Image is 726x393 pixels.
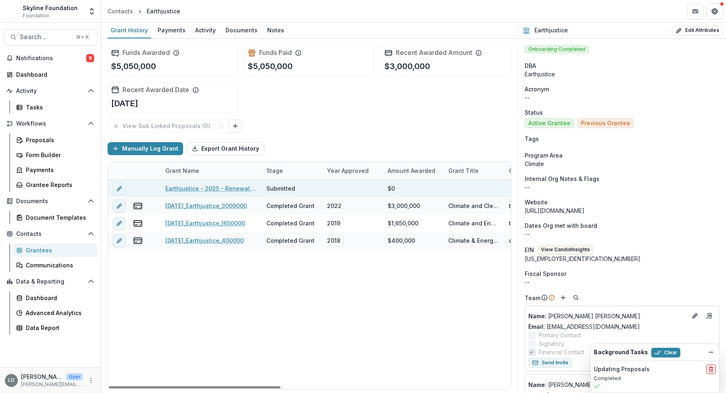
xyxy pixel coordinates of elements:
[74,33,91,42] div: ⌘ + K
[525,45,589,53] span: Onboarding Completed
[528,313,547,319] span: Name :
[539,331,581,339] span: Primary Contact
[525,294,540,302] p: Team
[266,219,314,227] div: Completed Grant
[528,312,687,320] p: [PERSON_NAME] [PERSON_NAME]
[383,166,440,175] div: Amount Awarded
[86,54,94,62] span: 9
[322,162,383,179] div: Year approved
[160,162,262,179] div: Grant Name
[327,236,340,245] div: 2018
[26,181,91,189] div: Grantee Reports
[3,227,97,240] button: Open Contacts
[259,49,292,57] h2: Funds Paid
[651,348,680,357] button: Clear
[86,3,97,19] button: Open entity switcher
[528,358,572,368] button: Send Invite
[262,162,322,179] div: Stage
[537,245,593,254] button: View CandidInsights
[104,5,184,17] nav: breadcrumb
[528,380,687,389] a: Name: [PERSON_NAME]
[384,60,430,72] p: $3,000,000
[448,202,499,210] div: Climate and Clean Energy Program
[108,24,151,36] div: Grant History
[528,381,547,388] span: Name :
[113,217,126,230] button: edit
[525,221,597,230] span: Dates Org met with board
[509,202,541,210] div: three years
[525,108,543,117] span: Status
[6,5,19,18] img: Skyline Foundation
[8,378,15,383] div: Lisa Dinh
[558,293,568,303] button: Add
[111,97,138,109] p: [DATE]
[504,166,545,175] div: Grant Term
[21,372,63,381] p: [PERSON_NAME]
[133,201,143,211] button: view-payments
[525,278,720,286] div: --
[443,162,504,179] div: Grant Title
[525,207,585,214] a: [URL][DOMAIN_NAME]
[383,162,443,179] div: Amount Awarded
[448,219,499,227] div: Climate and Energy Program
[581,120,630,127] span: Previous Grantee
[509,219,541,227] div: three years
[222,24,261,36] div: Documents
[26,151,91,159] div: Form Builder
[3,84,97,97] button: Open Activity
[165,219,245,227] a: [DATE]_Earthjustice_1650000
[443,166,483,175] div: Grant Title
[165,236,244,245] a: [DATE]_Earthjustice_400000
[165,202,247,210] a: [DATE]_Earthjustice_3000000
[264,24,287,36] div: Notes
[327,202,342,210] div: 2022
[594,349,648,356] h2: Background Tasks
[26,136,91,144] div: Proposals
[3,68,97,81] a: Dashboard
[20,33,71,41] span: Search...
[525,160,720,168] p: Climate
[26,103,91,111] div: Tasks
[113,234,126,247] button: edit
[133,219,143,228] button: view-payments
[160,166,204,175] div: Grant Name
[266,202,314,210] div: Completed Grant
[113,200,126,212] button: edit
[16,55,86,62] span: Notifications
[13,291,97,305] a: Dashboard
[122,86,189,94] h2: Recent Awarded Date
[13,244,97,257] a: Grantees
[122,123,213,130] p: View Sub Linked Proposals ( 0 )
[3,117,97,130] button: Open Workflows
[703,309,716,322] a: Go to contact
[26,261,91,269] div: Communications
[264,23,287,38] a: Notes
[525,85,549,93] span: Acronym
[3,195,97,208] button: Open Documents
[525,269,566,278] span: Fiscal Sponsor
[388,202,420,210] div: $3,000,000
[525,151,563,160] span: Program Area
[165,184,257,193] a: Earthjustice - 2025 - Renewal Application
[222,23,261,38] a: Documents
[13,306,97,319] a: Advanced Analytics
[26,294,91,302] div: Dashboard
[111,60,156,72] p: $5,050,000
[707,3,723,19] button: Get Help
[26,324,91,332] div: Data Report
[16,120,84,127] span: Workflows
[448,236,499,245] div: Climate & Energy Program
[525,93,720,102] p: --
[16,278,84,285] span: Data & Reporting
[26,246,91,254] div: Grantees
[108,142,183,155] button: Manually Log Grant
[154,23,189,38] a: Payments
[16,198,84,205] span: Documents
[248,60,293,72] p: $5,050,000
[23,4,78,12] div: Skyline Foundation
[525,135,539,143] span: Tags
